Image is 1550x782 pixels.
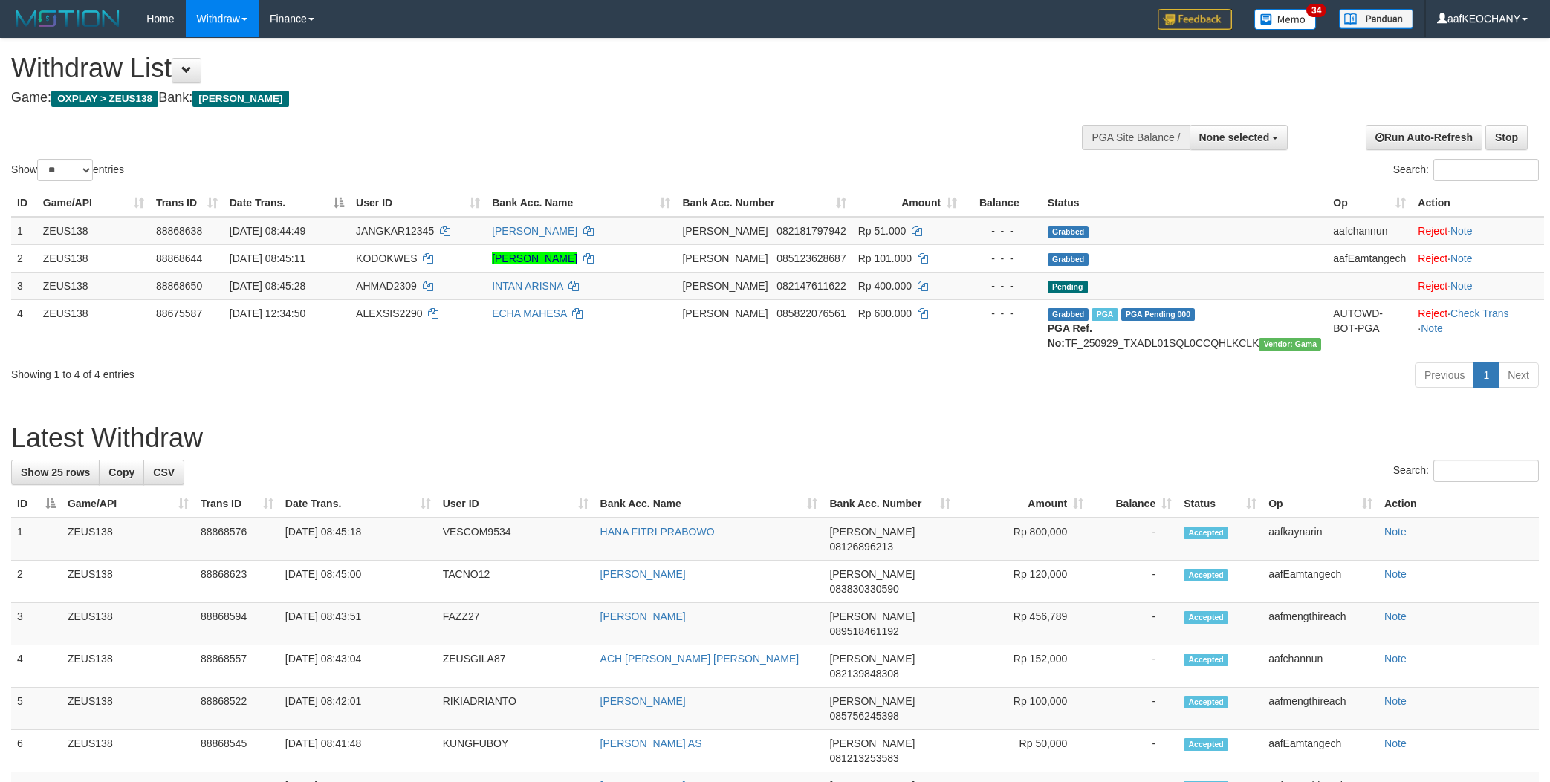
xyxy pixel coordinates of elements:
[437,603,594,645] td: FAZZ27
[956,490,1089,518] th: Amount: activate to sort column ascending
[1089,518,1178,561] td: -
[829,526,915,538] span: [PERSON_NAME]
[1418,252,1447,264] a: Reject
[969,306,1036,321] div: - - -
[1384,610,1407,622] a: Note
[356,252,417,264] span: KODOKWES
[230,307,305,319] span: [DATE] 12:34:50
[829,668,898,680] span: Copy 082139848308 to clipboard
[62,645,195,688] td: ZEUS138
[437,688,594,730] td: RIKIADRIANTO
[600,653,800,665] a: ACH [PERSON_NAME] [PERSON_NAME]
[1184,738,1228,751] span: Accepted
[600,526,715,538] a: HANA FITRI PRABOWO
[62,603,195,645] td: ZEUS138
[1327,299,1412,356] td: AUTOWD-BOT-PGA
[37,299,150,356] td: ZEUS138
[1393,460,1539,482] label: Search:
[1418,225,1447,237] a: Reject
[776,225,846,237] span: Copy 082181797942 to clipboard
[829,695,915,707] span: [PERSON_NAME]
[1262,645,1378,688] td: aafchannun
[62,490,195,518] th: Game/API: activate to sort column ascending
[195,688,279,730] td: 88868522
[682,252,768,264] span: [PERSON_NAME]
[37,217,150,245] td: ZEUS138
[600,695,686,707] a: [PERSON_NAME]
[1089,490,1178,518] th: Balance: activate to sort column ascending
[356,307,423,319] span: ALEXSIS2290
[776,252,846,264] span: Copy 085123628687 to clipboard
[11,603,62,645] td: 3
[1048,226,1089,238] span: Grabbed
[37,189,150,217] th: Game/API: activate to sort column ascending
[829,737,915,749] span: [PERSON_NAME]
[11,299,37,356] td: 4
[224,189,350,217] th: Date Trans.: activate to sort column descending
[486,189,676,217] th: Bank Acc. Name: activate to sort column ascending
[279,603,437,645] td: [DATE] 08:43:51
[156,280,202,292] span: 88868650
[11,91,1019,105] h4: Game: Bank:
[1082,125,1189,150] div: PGA Site Balance /
[153,466,175,478] span: CSV
[1384,526,1407,538] a: Note
[62,518,195,561] td: ZEUS138
[11,217,37,245] td: 1
[11,189,37,217] th: ID
[492,225,577,237] a: [PERSON_NAME]
[11,645,62,688] td: 4
[356,280,417,292] span: AHMAD2309
[1384,737,1407,749] a: Note
[1158,9,1232,30] img: Feedback.jpg
[1412,272,1544,299] td: ·
[195,730,279,772] td: 88868545
[858,307,912,319] span: Rp 600.000
[1178,490,1262,518] th: Status: activate to sort column ascending
[1048,308,1089,321] span: Grabbed
[279,730,437,772] td: [DATE] 08:41:48
[150,189,224,217] th: Trans ID: activate to sort column ascending
[1089,561,1178,603] td: -
[11,460,100,485] a: Show 25 rows
[11,423,1539,453] h1: Latest Withdraw
[600,737,702,749] a: [PERSON_NAME] AS
[279,490,437,518] th: Date Trans.: activate to sort column ascending
[1327,189,1412,217] th: Op: activate to sort column ascending
[1042,189,1328,217] th: Status
[1473,362,1499,388] a: 1
[969,251,1036,266] div: - - -
[1262,603,1378,645] td: aafmengthireach
[279,518,437,561] td: [DATE] 08:45:18
[1089,688,1178,730] td: -
[1433,159,1539,181] input: Search:
[37,272,150,299] td: ZEUS138
[11,361,635,382] div: Showing 1 to 4 of 4 entries
[1121,308,1196,321] span: PGA Pending
[682,280,768,292] span: [PERSON_NAME]
[1327,244,1412,272] td: aafEamtangech
[829,610,915,622] span: [PERSON_NAME]
[600,610,686,622] a: [PERSON_NAME]
[492,280,562,292] a: INTAN ARISNA
[969,224,1036,238] div: - - -
[963,189,1042,217] th: Balance
[230,252,305,264] span: [DATE] 08:45:11
[823,490,956,518] th: Bank Acc. Number: activate to sort column ascending
[1262,490,1378,518] th: Op: activate to sort column ascending
[230,225,305,237] span: [DATE] 08:44:49
[1412,217,1544,245] td: ·
[37,244,150,272] td: ZEUS138
[1418,307,1447,319] a: Reject
[62,688,195,730] td: ZEUS138
[37,159,93,181] select: Showentries
[1327,217,1412,245] td: aafchannun
[195,518,279,561] td: 88868576
[1412,299,1544,356] td: · ·
[1393,159,1539,181] label: Search:
[279,688,437,730] td: [DATE] 08:42:01
[956,603,1089,645] td: Rp 456,789
[1415,362,1474,388] a: Previous
[829,653,915,665] span: [PERSON_NAME]
[1042,299,1328,356] td: TF_250929_TXADL01SQL0CCQHLKCLK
